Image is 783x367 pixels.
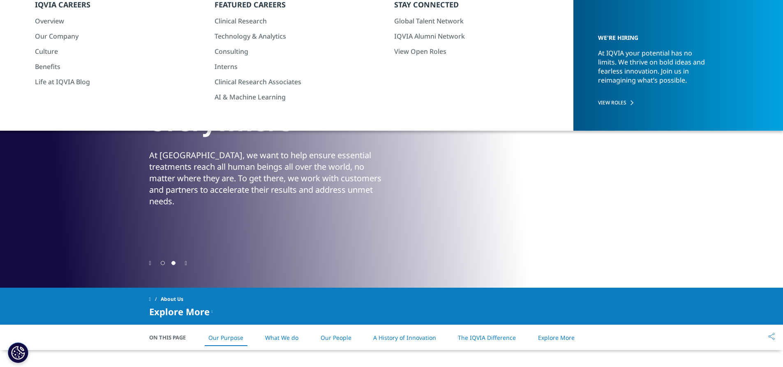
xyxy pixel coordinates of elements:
div: Previous slide [149,259,151,267]
a: The IQVIA Difference [458,334,516,342]
a: Global Talent Network [394,16,559,25]
span: Go to slide 2 [171,261,176,265]
a: Overview [35,16,199,25]
p: At IQVIA your potential has no limits. We thrive on bold ideas and fearless innovation. Join us i... [598,48,711,92]
a: View Open Roles [394,47,559,56]
span: On This Page [149,333,194,342]
a: Our Purpose [208,334,243,342]
a: AI & Machine Learning [215,92,379,102]
a: Consulting [215,47,379,56]
a: VIEW ROLES [598,99,752,106]
div: At [GEOGRAPHIC_DATA], we want to help ensure essential treatments reach all human beings all over... [149,150,390,207]
a: Clinical Research [215,16,379,25]
a: What We do [265,334,298,342]
a: Interns [215,62,379,71]
a: Our People [321,334,351,342]
a: IQVIA Alumni Network [394,32,559,41]
a: Life at IQVIA Blog [35,77,199,86]
a: Culture [35,47,199,56]
span: Go to slide 1 [161,261,165,265]
span: Explore More [149,307,210,316]
a: Clinical Research Associates [215,77,379,86]
button: Cookies Settings [8,342,28,363]
a: Explore More [538,334,575,342]
a: Our Company [35,32,199,41]
a: A History of Innovation [373,334,436,342]
span: About Us [161,292,183,307]
h5: WE'RE HIRING [598,20,744,48]
a: Benefits [35,62,199,71]
div: Next slide [185,259,187,267]
a: Technology & Analytics [215,32,379,41]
